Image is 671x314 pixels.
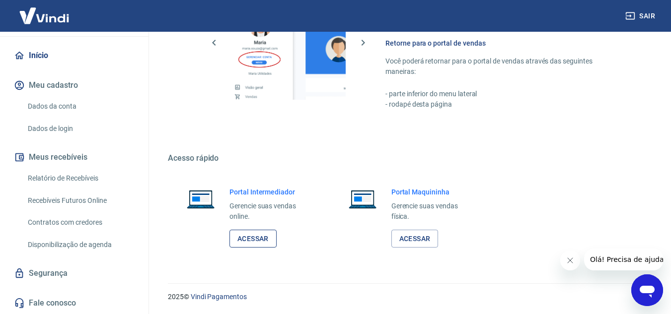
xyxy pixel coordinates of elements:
[191,293,247,301] a: Vindi Pagamentos
[385,89,623,99] p: - parte inferior do menu lateral
[623,7,659,25] button: Sair
[168,292,647,302] p: 2025 ©
[229,201,312,222] p: Gerencie suas vendas online.
[180,187,222,211] img: Imagem de um notebook aberto
[6,7,83,15] span: Olá! Precisa de ajuda?
[24,119,137,139] a: Dados de login
[24,190,137,211] a: Recebíveis Futuros Online
[631,274,663,306] iframe: Botão para abrir a janela de mensagens
[12,74,137,96] button: Meu cadastro
[12,146,137,168] button: Meus recebíveis
[385,99,623,110] p: - rodapé desta página
[391,230,439,248] a: Acessar
[391,201,474,222] p: Gerencie suas vendas física.
[24,235,137,255] a: Disponibilização de agenda
[391,187,474,197] h6: Portal Maquininha
[229,230,277,248] a: Acessar
[24,96,137,117] a: Dados da conta
[12,262,137,284] a: Segurança
[24,212,137,233] a: Contratos com credores
[342,187,383,211] img: Imagem de um notebook aberto
[385,56,623,77] p: Você poderá retornar para o portal de vendas através das seguintes maneiras:
[560,251,580,270] iframe: Fechar mensagem
[385,38,623,48] h6: Retorne para o portal de vendas
[12,0,76,31] img: Vindi
[12,45,137,66] a: Início
[584,249,663,270] iframe: Mensagem da empresa
[12,292,137,314] a: Fale conosco
[168,153,647,163] h5: Acesso rápido
[229,187,312,197] h6: Portal Intermediador
[24,168,137,188] a: Relatório de Recebíveis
